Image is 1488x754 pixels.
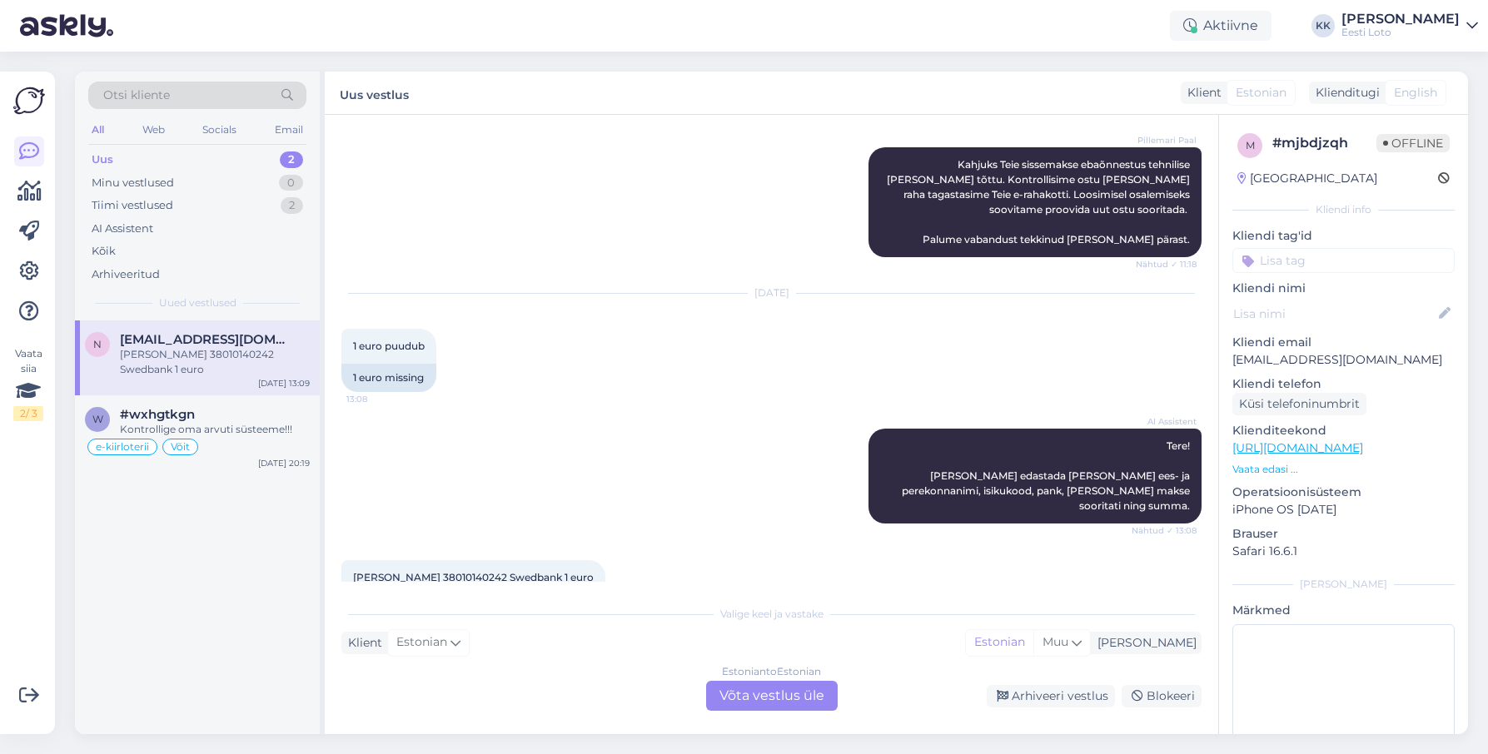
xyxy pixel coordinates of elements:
[1246,139,1255,151] span: m
[341,285,1202,300] div: [DATE]
[1232,227,1455,245] p: Kliendi tag'id
[93,338,102,350] span: n
[1341,12,1460,26] div: [PERSON_NAME]
[199,119,240,141] div: Socials
[1232,422,1455,439] p: Klienditeekond
[1232,440,1363,455] a: [URL][DOMAIN_NAME]
[13,406,43,421] div: 2 / 3
[258,457,310,469] div: [DATE] 20:19
[1232,602,1455,619] p: Märkmed
[103,87,170,104] span: Otsi kliente
[1134,134,1197,146] span: Pillemari Paal
[987,685,1115,707] div: Arhiveeri vestlus
[1232,462,1455,477] p: Vaata edasi ...
[120,347,310,377] div: [PERSON_NAME] 38010140242 Swedbank 1 euro
[1237,170,1377,187] div: [GEOGRAPHIC_DATA]
[120,422,310,437] div: Kontrollige oma arvuti süsteeme!!!
[902,439,1192,512] span: Tere! [PERSON_NAME] edastada [PERSON_NAME] ees- ja perekonnanimi, isikukood, pank, [PERSON_NAME] ...
[1232,351,1455,369] p: [EMAIL_ADDRESS][DOMAIN_NAME]
[281,197,303,214] div: 2
[1181,84,1222,102] div: Klient
[1309,84,1380,102] div: Klienditugi
[92,197,173,214] div: Tiimi vestlused
[92,266,160,283] div: Arhiveeritud
[1232,334,1455,351] p: Kliendi email
[271,119,306,141] div: Email
[1132,524,1197,537] span: Nähtud ✓ 13:08
[92,175,174,191] div: Minu vestlused
[279,175,303,191] div: 0
[159,295,236,310] span: Uued vestlused
[1272,133,1376,153] div: # mjbdjzqh
[96,442,149,452] span: e-kiirloterii
[92,151,113,168] div: Uus
[1122,685,1202,707] div: Blokeeri
[258,377,310,389] div: [DATE] 13:09
[1376,134,1450,152] span: Offline
[92,243,116,260] div: Kõik
[1236,84,1286,102] span: Estonian
[92,221,153,237] div: AI Assistent
[1232,577,1455,592] div: [PERSON_NAME]
[396,633,447,652] span: Estonian
[1134,415,1197,428] span: AI Assistent
[1043,634,1068,649] span: Muu
[1232,484,1455,501] p: Operatsioonisüsteem
[120,407,195,422] span: #wxhgtkgn
[887,158,1192,246] span: Kahjuks Teie sissemakse ebaõnnestus tehnilise [PERSON_NAME] tõttu. Kontrollisime ostu [PERSON_NAM...
[722,664,821,679] div: Estonian to Estonian
[1232,525,1455,543] p: Brauser
[139,119,168,141] div: Web
[280,151,303,168] div: 2
[341,364,436,392] div: 1 euro missing
[13,85,45,117] img: Askly Logo
[341,634,382,652] div: Klient
[88,119,107,141] div: All
[341,607,1202,622] div: Valige keel ja vastake
[346,393,409,405] span: 13:08
[966,630,1033,655] div: Estonian
[1232,248,1455,273] input: Lisa tag
[1394,84,1437,102] span: English
[1341,26,1460,39] div: Eesti Loto
[92,413,103,425] span: w
[1232,501,1455,518] p: iPhone OS [DATE]
[1232,543,1455,560] p: Safari 16.6.1
[1091,634,1197,652] div: [PERSON_NAME]
[340,82,409,104] label: Uus vestlus
[1233,305,1436,323] input: Lisa nimi
[1134,258,1197,270] span: Nähtud ✓ 11:18
[171,442,190,452] span: Võit
[1170,11,1272,41] div: Aktiivne
[1232,202,1455,217] div: Kliendi info
[1232,280,1455,297] p: Kliendi nimi
[120,332,293,347] span: nebiru8@mail.ru
[353,340,425,352] span: 1 euro puudub
[353,571,594,583] span: [PERSON_NAME] 38010140242 Swedbank 1 euro
[13,346,43,421] div: Vaata siia
[1311,14,1335,37] div: KK
[1341,12,1478,39] a: [PERSON_NAME]Eesti Loto
[1232,375,1455,393] p: Kliendi telefon
[706,681,838,711] div: Võta vestlus üle
[1232,393,1366,415] div: Küsi telefoninumbrit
